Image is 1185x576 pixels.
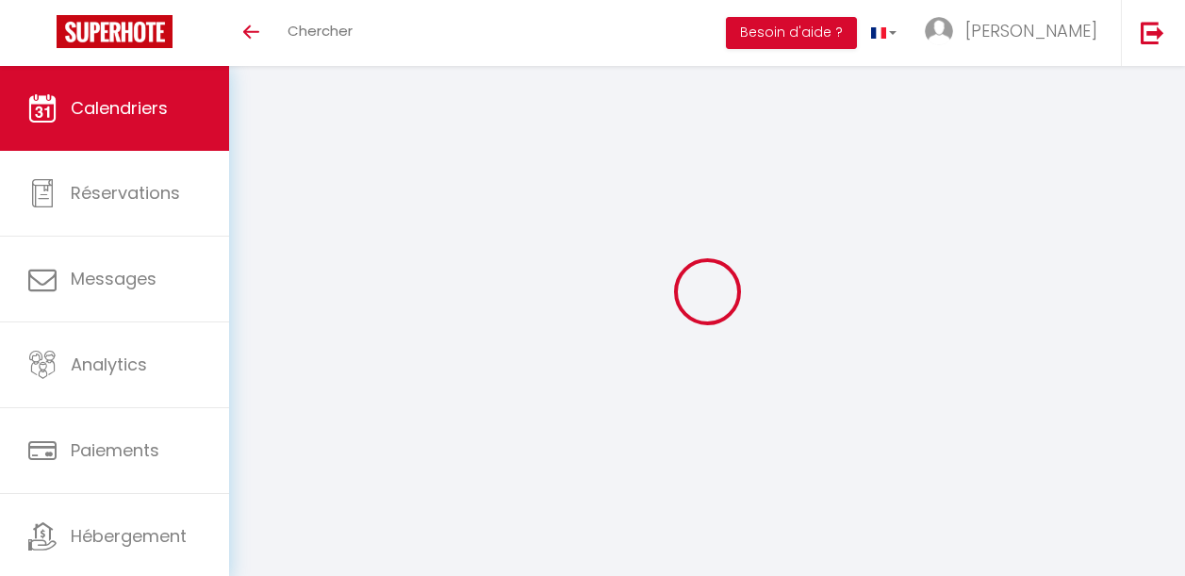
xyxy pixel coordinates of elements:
span: Calendriers [71,96,168,120]
img: Super Booking [57,15,173,48]
span: Hébergement [71,524,187,548]
button: Besoin d'aide ? [726,17,857,49]
img: ... [925,17,953,45]
span: Messages [71,267,156,290]
span: [PERSON_NAME] [965,19,1097,42]
span: Réservations [71,181,180,205]
span: Chercher [288,21,353,41]
span: Analytics [71,353,147,376]
span: Paiements [71,438,159,462]
img: logout [1141,21,1164,44]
